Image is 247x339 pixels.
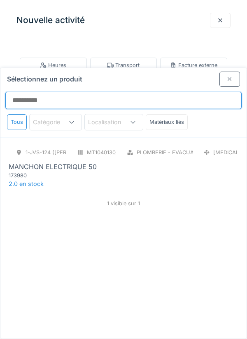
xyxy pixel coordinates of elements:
div: MANCHON ELECTRIQUE 50 [9,162,97,172]
div: 173980 [9,172,107,179]
div: Matériaux liés [146,114,188,130]
div: Transport [107,61,140,69]
div: MT1040130/999/005 [87,149,140,156]
div: Localisation [88,118,133,127]
div: Tous [7,114,27,130]
div: Plomberie - Evacuation tuyauterie [137,149,241,156]
div: Sélectionnez un produit [0,68,247,87]
div: Catégorie [33,118,72,127]
span: 2.0 en stock [9,180,44,187]
h3: Nouvelle activité [16,15,85,26]
div: 1 visible sur 1 [0,196,247,211]
div: Heures [40,61,66,69]
div: Facture externe [170,61,217,69]
div: 1-JVS-124 ([PERSON_NAME]) [26,149,100,156]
